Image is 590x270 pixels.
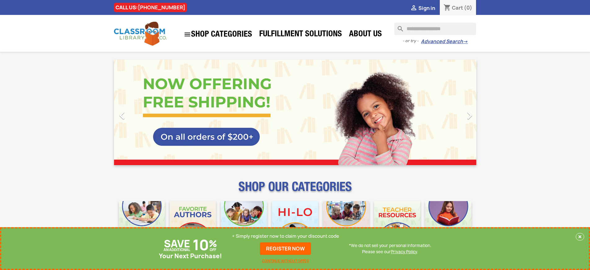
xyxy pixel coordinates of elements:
i: shopping_cart [444,4,451,12]
img: CLC_Bulk_Mobile.jpg [119,201,165,247]
i:  [184,31,191,38]
p: SHOP OUR CATEGORIES [114,185,476,196]
span: Sign in [418,5,435,11]
i: search [394,23,402,30]
a: Fulfillment Solutions [256,29,345,41]
ul: Carousel container [114,60,476,165]
img: CLC_Dyslexia_Mobile.jpg [425,201,471,247]
a:  Sign in [410,5,435,11]
img: CLC_Teacher_Resources_Mobile.jpg [374,201,420,247]
a: Advanced Search→ [421,38,468,45]
img: CLC_Favorite_Authors_Mobile.jpg [170,201,216,247]
a: Next [422,60,476,165]
img: Classroom Library Company [114,22,167,46]
img: CLC_HiLo_Mobile.jpg [272,201,318,247]
img: CLC_Fiction_Nonfiction_Mobile.jpg [323,201,369,247]
span: - or try - [403,38,421,44]
div: CALL US: [114,3,187,12]
span: Cart [452,4,463,11]
span: → [463,38,468,45]
img: CLC_Phonics_And_Decodables_Mobile.jpg [221,201,267,247]
i:  [114,108,130,123]
a: SHOP CATEGORIES [181,28,255,41]
i:  [462,108,477,123]
i:  [410,5,417,12]
input: Search [394,23,476,35]
a: Previous [114,60,168,165]
a: About Us [346,29,385,41]
span: (0) [464,4,472,11]
a: [PHONE_NUMBER] [138,4,185,11]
